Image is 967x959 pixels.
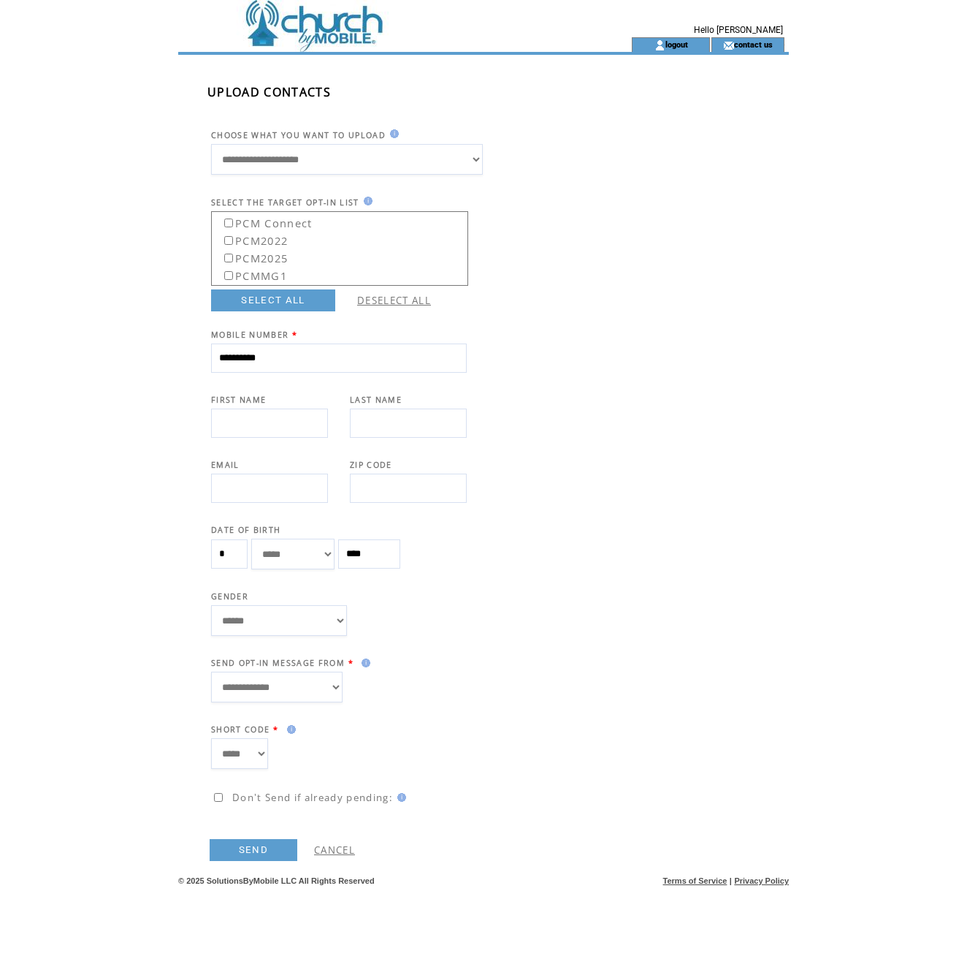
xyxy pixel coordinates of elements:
span: GENDER [211,591,248,602]
input: PCM Connect [224,219,233,227]
span: CHOOSE WHAT YOU WANT TO UPLOAD [211,130,386,140]
span: | [730,876,732,885]
label: PCM2025 [214,247,288,265]
span: LAST NAME [350,395,402,405]
input: PCMMG1 [224,271,233,280]
a: Terms of Service [663,876,727,885]
input: PCM2025 [224,254,233,262]
span: SEND OPT-IN MESSAGE FROM [211,658,345,668]
span: MOBILE NUMBER [211,330,288,340]
span: EMAIL [211,460,240,470]
img: help.gif [357,659,370,667]
a: Privacy Policy [734,876,789,885]
span: SELECT THE TARGET OPT-IN LIST [211,197,359,208]
span: UPLOAD CONTACTS [207,84,331,100]
span: SHORT CODE [211,724,270,735]
span: © 2025 SolutionsByMobile LLC All Rights Reserved [178,876,375,885]
span: FIRST NAME [211,395,266,405]
a: SELECT ALL [211,289,335,311]
input: PCM2022 [224,236,233,245]
img: account_icon.gif [654,39,665,51]
img: help.gif [283,725,296,734]
a: CANCEL [314,844,355,857]
span: ZIP CODE [350,460,392,470]
img: help.gif [386,129,399,138]
a: contact us [734,39,773,49]
label: PCM Connect [214,212,313,230]
img: help.gif [393,793,406,802]
span: Don't Send if already pending: [232,791,393,804]
a: SEND [210,839,297,861]
a: DESELECT ALL [357,294,431,307]
span: DATE OF BIRTH [211,525,280,535]
label: PCM2022 [214,230,288,248]
a: logout [665,39,688,49]
img: contact_us_icon.gif [723,39,734,51]
span: Hello [PERSON_NAME] [694,25,783,35]
label: PCMMG1 [214,265,287,283]
img: help.gif [359,197,372,205]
